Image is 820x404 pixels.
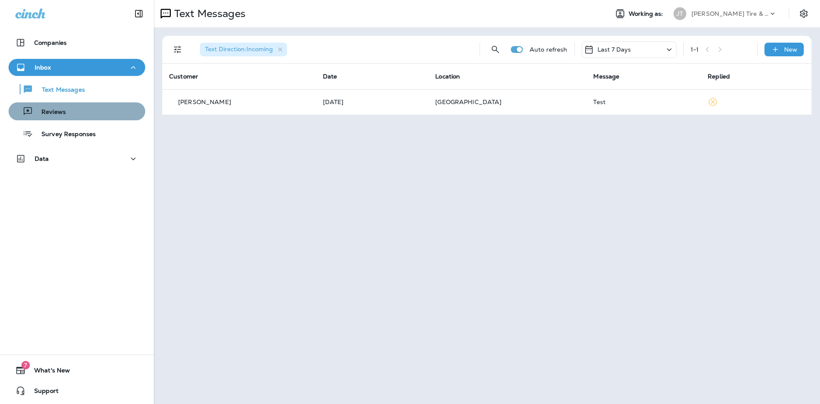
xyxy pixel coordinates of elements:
[629,10,665,17] span: Working as:
[9,125,145,142] button: Survey Responses
[200,43,287,56] div: Text Direction:Incoming
[530,46,568,53] p: Auto refresh
[35,64,51,71] p: Inbox
[784,46,797,53] p: New
[691,10,768,17] p: [PERSON_NAME] Tire & Auto
[33,86,85,94] p: Text Messages
[9,150,145,167] button: Data
[9,80,145,98] button: Text Messages
[127,5,151,22] button: Collapse Sidebar
[9,34,145,51] button: Companies
[33,108,66,116] p: Reviews
[169,73,198,80] span: Customer
[487,41,504,58] button: Search Messages
[597,46,631,53] p: Last 7 Days
[691,46,699,53] div: 1 - 1
[178,99,231,105] p: [PERSON_NAME]
[169,41,186,58] button: Filters
[9,102,145,120] button: Reviews
[674,7,686,20] div: JT
[593,73,619,80] span: Message
[9,59,145,76] button: Inbox
[33,131,96,139] p: Survey Responses
[9,362,145,379] button: 7What's New
[796,6,811,21] button: Settings
[323,73,337,80] span: Date
[21,361,30,369] span: 7
[35,155,49,162] p: Data
[9,382,145,399] button: Support
[205,45,273,53] span: Text Direction : Incoming
[593,99,694,105] div: Test
[34,39,67,46] p: Companies
[171,7,246,20] p: Text Messages
[435,98,501,106] span: [GEOGRAPHIC_DATA]
[323,99,422,105] p: Sep 22, 2025 01:43 PM
[26,367,70,377] span: What's New
[435,73,460,80] span: Location
[708,73,730,80] span: Replied
[26,387,59,398] span: Support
